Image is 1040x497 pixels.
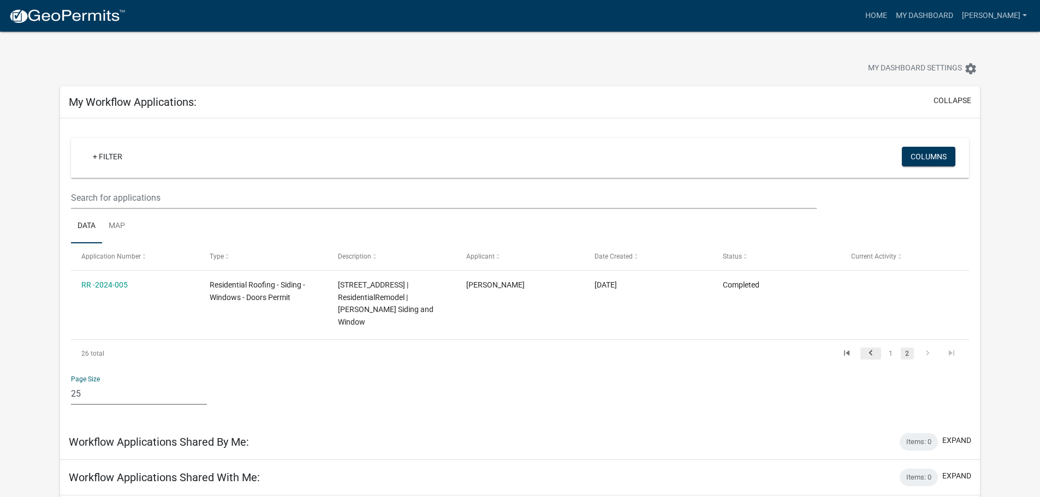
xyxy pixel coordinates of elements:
[199,243,328,270] datatable-header-cell: Type
[338,253,371,260] span: Description
[71,187,816,209] input: Search for applications
[712,243,840,270] datatable-header-cell: Status
[861,5,892,26] a: Home
[71,340,248,367] div: 26 total
[851,253,896,260] span: Current Activity
[338,280,433,326] span: 1422 SOUTHRIDGE RD | ResidentialRemodel | Schmidt Siding and Window
[466,280,525,289] span: Jenna Krogh
[456,243,584,270] datatable-header-cell: Applicant
[466,253,495,260] span: Applicant
[84,147,131,166] a: + Filter
[884,348,898,360] a: 1
[964,62,977,75] i: settings
[917,348,938,360] a: go to next page
[102,209,132,244] a: Map
[942,470,971,482] button: expand
[868,62,962,75] span: My Dashboard Settings
[860,348,881,360] a: go to previous page
[941,348,962,360] a: go to last page
[836,348,857,360] a: go to first page
[210,280,305,302] span: Residential Roofing - Siding - Windows - Doors Permit
[901,348,914,360] a: 2
[328,243,456,270] datatable-header-cell: Description
[840,243,968,270] datatable-header-cell: Current Activity
[942,435,971,446] button: expand
[60,118,980,424] div: collapse
[81,253,141,260] span: Application Number
[723,280,759,289] span: Completed
[723,253,742,260] span: Status
[958,5,1031,26] a: [PERSON_NAME]
[595,253,633,260] span: Date Created
[69,435,249,448] h5: Workflow Applications Shared By Me:
[902,147,955,166] button: Columns
[71,209,102,244] a: Data
[71,243,199,270] datatable-header-cell: Application Number
[210,253,224,260] span: Type
[69,471,260,484] h5: Workflow Applications Shared With Me:
[81,280,128,289] a: RR -2024-005
[69,95,197,109] h5: My Workflow Applications:
[900,469,938,486] div: Items: 0
[892,5,958,26] a: My Dashboard
[900,433,938,451] div: Items: 0
[883,344,899,363] li: page 1
[595,280,617,289] span: 10/04/2024
[899,344,916,363] li: page 2
[584,243,712,270] datatable-header-cell: Date Created
[934,95,971,106] button: collapse
[859,58,986,79] button: My Dashboard Settingssettings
